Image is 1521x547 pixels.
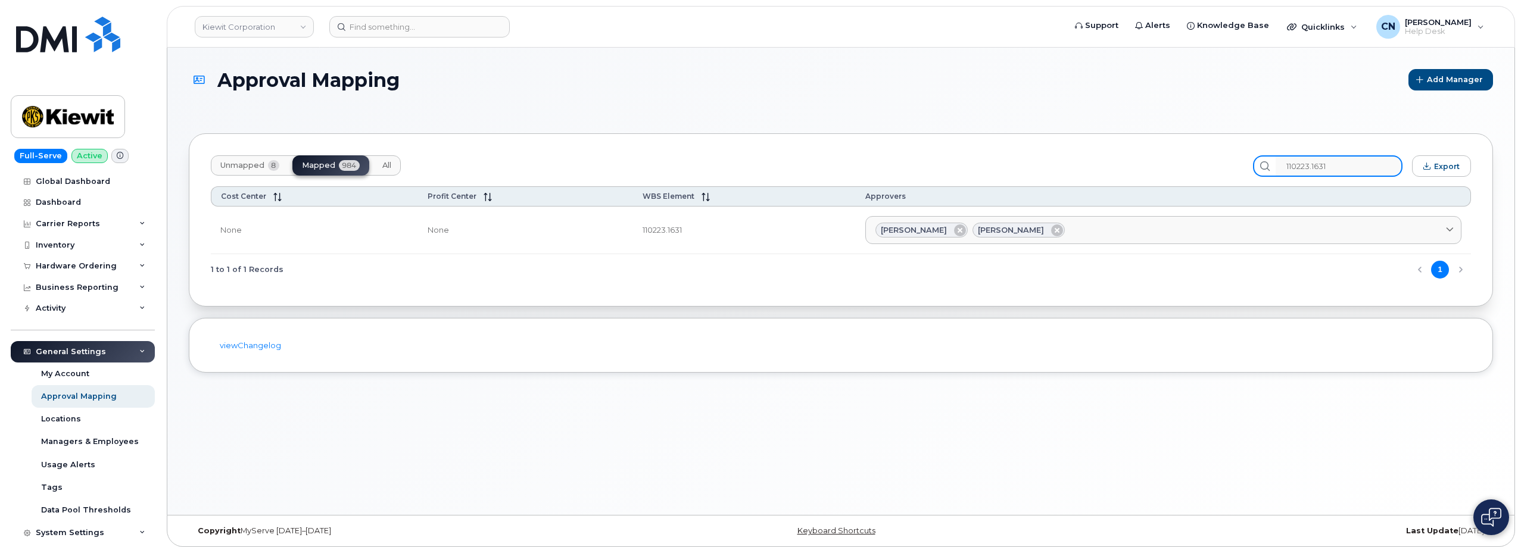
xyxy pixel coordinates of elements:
[865,216,1461,245] a: [PERSON_NAME][PERSON_NAME]
[217,70,400,90] span: Approval Mapping
[428,192,476,201] span: Profit Center
[643,192,694,201] span: WBS Element
[189,526,624,536] div: MyServe [DATE]–[DATE]
[1276,155,1402,177] input: Search...
[633,207,856,255] td: 110223.1631
[881,224,947,236] span: [PERSON_NAME]
[268,160,279,171] span: 8
[1406,526,1458,535] strong: Last Update
[211,261,283,279] span: 1 to 1 of 1 Records
[211,207,418,255] td: None
[1427,74,1483,85] span: Add Manager
[221,192,266,201] span: Cost Center
[1434,162,1460,171] span: Export
[382,161,391,170] span: All
[865,192,906,201] span: Approvers
[220,340,281,350] a: viewChangelog
[1481,508,1501,527] img: Open chat
[1431,261,1449,279] button: Page 1
[1412,155,1471,177] button: Export
[418,207,633,255] td: None
[220,161,264,170] span: Unmapped
[1408,69,1493,90] button: Add Manager
[1058,526,1493,536] div: [DATE]
[978,224,1044,236] span: [PERSON_NAME]
[797,526,875,535] a: Keyboard Shortcuts
[198,526,241,535] strong: Copyright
